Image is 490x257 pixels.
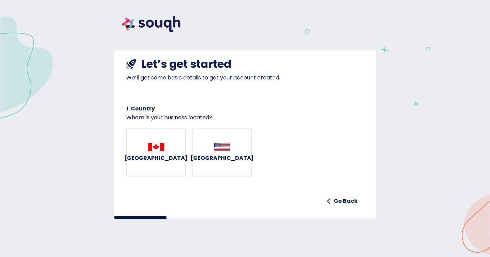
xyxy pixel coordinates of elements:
p: Where is your business located? [126,114,364,122]
img: souqh logo [114,8,188,40]
p: We’ll get some basic details to get your account created. [126,74,364,82]
h6: [GEOGRAPHIC_DATA] [124,153,188,163]
h4: Let’s get started [141,57,231,71]
img: Flag_of_Canada.svg [148,143,164,151]
h6: Go Back [334,196,358,206]
button: [GEOGRAPHIC_DATA] [192,128,252,178]
img: Flag_of_the_United_States.svg [214,143,230,151]
h6: [GEOGRAPHIC_DATA] [190,153,254,163]
button: Go Back [324,194,360,208]
img: shuttle [126,59,136,69]
button: [GEOGRAPHIC_DATA] [126,128,186,178]
h6: 1. Country [126,104,364,114]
